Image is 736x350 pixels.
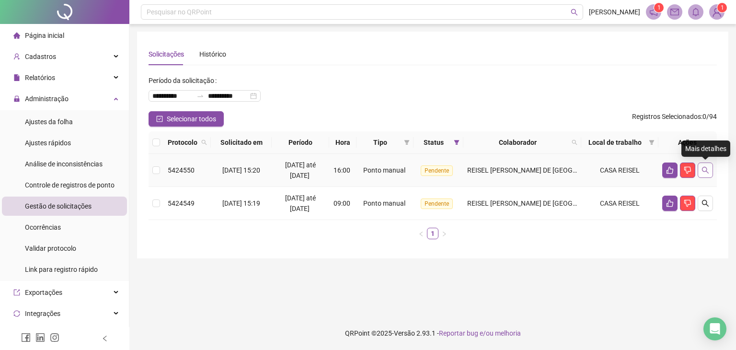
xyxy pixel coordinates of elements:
footer: QRPoint © 2025 - 2.93.1 - [129,316,736,350]
span: Controle de registros de ponto [25,181,115,189]
img: 89544 [710,5,724,19]
th: Hora [329,131,356,154]
span: Validar protocolo [25,245,76,252]
span: Colaborador [467,137,568,148]
span: 1 [721,4,724,11]
span: bell [691,8,700,16]
span: dislike [684,166,691,174]
span: instagram [50,333,59,342]
span: 1 [657,4,661,11]
span: facebook [21,333,31,342]
span: Relatórios [25,74,55,82]
li: Página anterior [415,228,427,239]
span: like [666,166,674,174]
span: Exportações [25,289,62,296]
span: 5424549 [168,199,195,207]
div: Histórico [199,49,226,59]
span: : 0 / 94 [632,111,717,127]
span: 16:00 [333,166,350,174]
span: search [572,140,577,145]
span: file [13,74,20,81]
sup: Atualize o seu contato no menu Meus Dados [717,3,727,12]
span: Pendente [421,198,453,209]
div: Mais detalhes [681,140,730,157]
span: filter [452,135,461,150]
span: linkedin [35,333,45,342]
span: [DATE] 15:19 [222,199,260,207]
span: Reportar bug e/ou melhoria [439,329,521,337]
span: search [201,140,207,145]
td: CASA REISEL [581,154,658,187]
span: Status [417,137,450,148]
span: dislike [684,199,691,207]
li: 1 [427,228,438,239]
span: filter [402,135,412,150]
span: swap-right [196,92,204,100]
span: like [666,199,674,207]
span: REISEL [PERSON_NAME] DE [GEOGRAPHIC_DATA] [467,199,617,207]
span: [DATE] até [DATE] [285,161,316,179]
span: Ajustes da folha [25,118,73,126]
th: Período [272,131,329,154]
span: check-square [156,116,163,122]
span: filter [647,135,656,150]
span: Registros Selecionados [632,113,701,120]
span: Gestão de solicitações [25,202,92,210]
span: sync [13,310,20,317]
button: left [415,228,427,239]
span: search [571,9,578,16]
span: mail [670,8,679,16]
span: [DATE] 15:20 [222,166,260,174]
button: Selecionar todos [149,111,224,127]
sup: 1 [654,3,664,12]
span: left [102,335,108,342]
a: 1 [427,228,438,239]
div: Ações [662,137,713,148]
button: right [438,228,450,239]
th: Solicitado em [211,131,272,154]
span: filter [454,140,460,145]
span: Protocolo [168,137,197,148]
span: Análise de inconsistências [25,160,103,168]
div: Open Intercom Messenger [703,317,726,340]
li: Próxima página [438,228,450,239]
span: home [13,32,20,39]
span: Ajustes rápidos [25,139,71,147]
span: Local de trabalho [585,137,645,148]
span: left [418,231,424,237]
span: export [13,289,20,296]
span: Integrações [25,310,60,317]
span: Administração [25,95,69,103]
span: right [441,231,447,237]
span: filter [404,140,410,145]
span: Ponto manual [363,166,405,174]
span: user-add [13,53,20,60]
span: Pendente [421,165,453,176]
span: [PERSON_NAME] [589,7,640,17]
span: Link para registro rápido [25,266,98,273]
span: search [701,166,709,174]
span: to [196,92,204,100]
span: [DATE] até [DATE] [285,194,316,212]
span: Versão [394,329,415,337]
td: CASA REISEL [581,187,658,220]
label: Período da solicitação [149,73,220,88]
span: Página inicial [25,32,64,39]
div: Solicitações [149,49,184,59]
span: Selecionar todos [167,114,216,124]
span: lock [13,95,20,102]
span: Tipo [360,137,401,148]
span: search [199,135,209,150]
span: filter [649,140,655,145]
span: 5424550 [168,166,195,174]
span: notification [649,8,658,16]
span: 09:00 [333,199,350,207]
span: REISEL [PERSON_NAME] DE [GEOGRAPHIC_DATA] [467,166,617,174]
span: Ponto manual [363,199,405,207]
span: search [701,199,709,207]
span: Ocorrências [25,223,61,231]
span: Cadastros [25,53,56,60]
span: search [570,135,579,150]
